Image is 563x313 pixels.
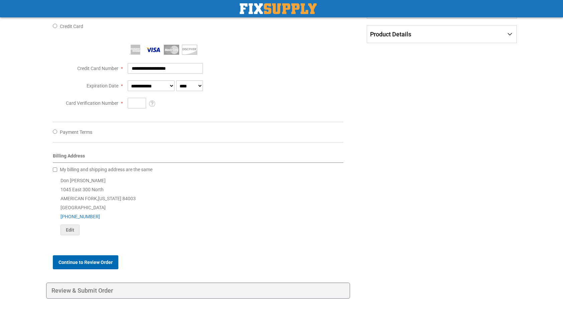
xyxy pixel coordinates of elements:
span: Card Verification Number [66,100,118,106]
span: Credit Card [60,24,83,29]
span: Edit [66,227,74,233]
span: My billing and shipping address are the same [60,167,152,172]
span: Continue to Review Order [59,260,113,265]
img: American Express [128,45,143,55]
a: [PHONE_NUMBER] [61,214,100,219]
span: Expiration Date [87,83,118,88]
img: Fix Industrial Supply [240,3,317,14]
img: Visa [146,45,161,55]
button: Edit [61,225,80,235]
button: Continue to Review Order [53,255,118,269]
span: Product Details [370,31,411,38]
span: Payment Terms [60,129,92,135]
img: Discover [182,45,197,55]
div: Billing Address [53,152,343,163]
div: Don [PERSON_NAME] 1045 East 300 North AMERICAN FORK , 84003 [GEOGRAPHIC_DATA] [53,176,343,235]
img: MasterCard [164,45,179,55]
a: store logo [240,3,317,14]
span: Credit Card Number [77,66,118,71]
div: Review & Submit Order [46,283,350,299]
span: [US_STATE] [98,196,121,201]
